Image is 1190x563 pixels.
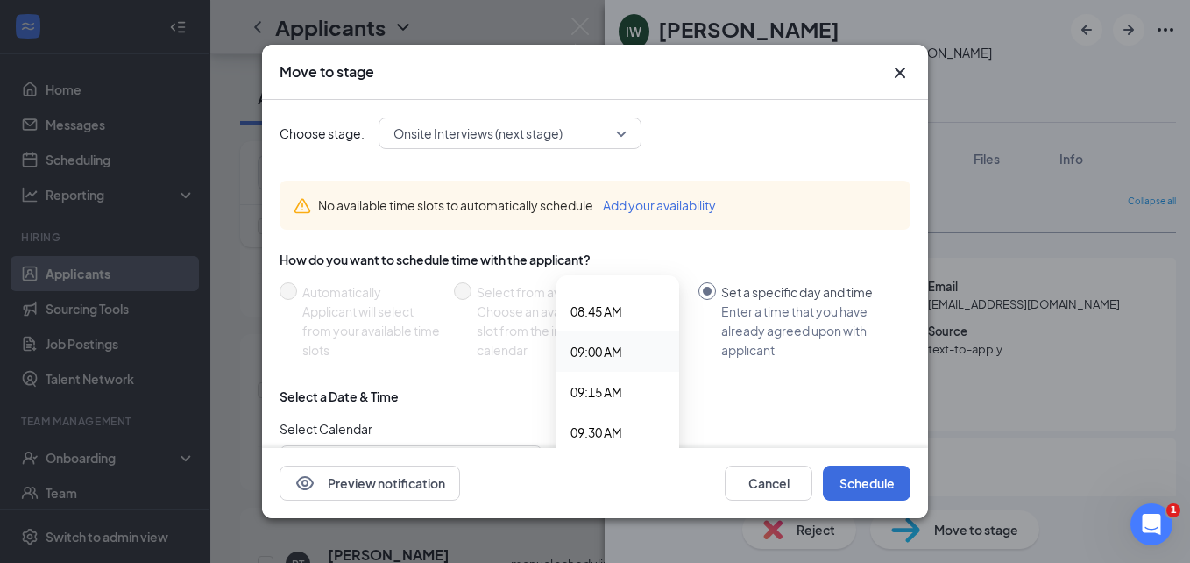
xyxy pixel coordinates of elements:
span: 09:30 AM [570,423,622,442]
div: Select a Date & Time [280,388,399,405]
div: Select from availability [477,282,684,302]
button: Schedule [823,466,910,501]
span: 09:00 AM [570,342,622,361]
span: Select Calendar [280,419,542,438]
svg: Eye [294,473,315,494]
div: Set a specific day and time [721,282,896,302]
button: EyePreview notification [280,466,460,501]
svg: Cross [889,62,910,83]
span: 08:45 AM [570,302,622,321]
div: Automatically [302,282,440,302]
button: Cancel [725,466,812,501]
span: 09:15 AM [570,382,622,402]
span: Onsite Interviews (next stage) [393,120,563,146]
svg: Warning [294,197,311,215]
button: Close [889,62,910,83]
span: 1 [1166,503,1180,517]
span: Choose stage: [280,124,365,143]
h3: Move to stage [280,62,374,82]
div: How do you want to schedule time with the applicant? [280,251,910,268]
div: Choose an available day and time slot from the interview lead’s calendar [477,302,684,360]
div: Enter a time that you have already agreed upon with applicant [721,302,896,360]
div: No available time slots to automatically schedule. [318,196,896,215]
iframe: Intercom live chat [1130,503,1172,545]
div: Applicant will select from your available time slots [302,302,440,360]
button: Add your availability [603,196,716,215]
